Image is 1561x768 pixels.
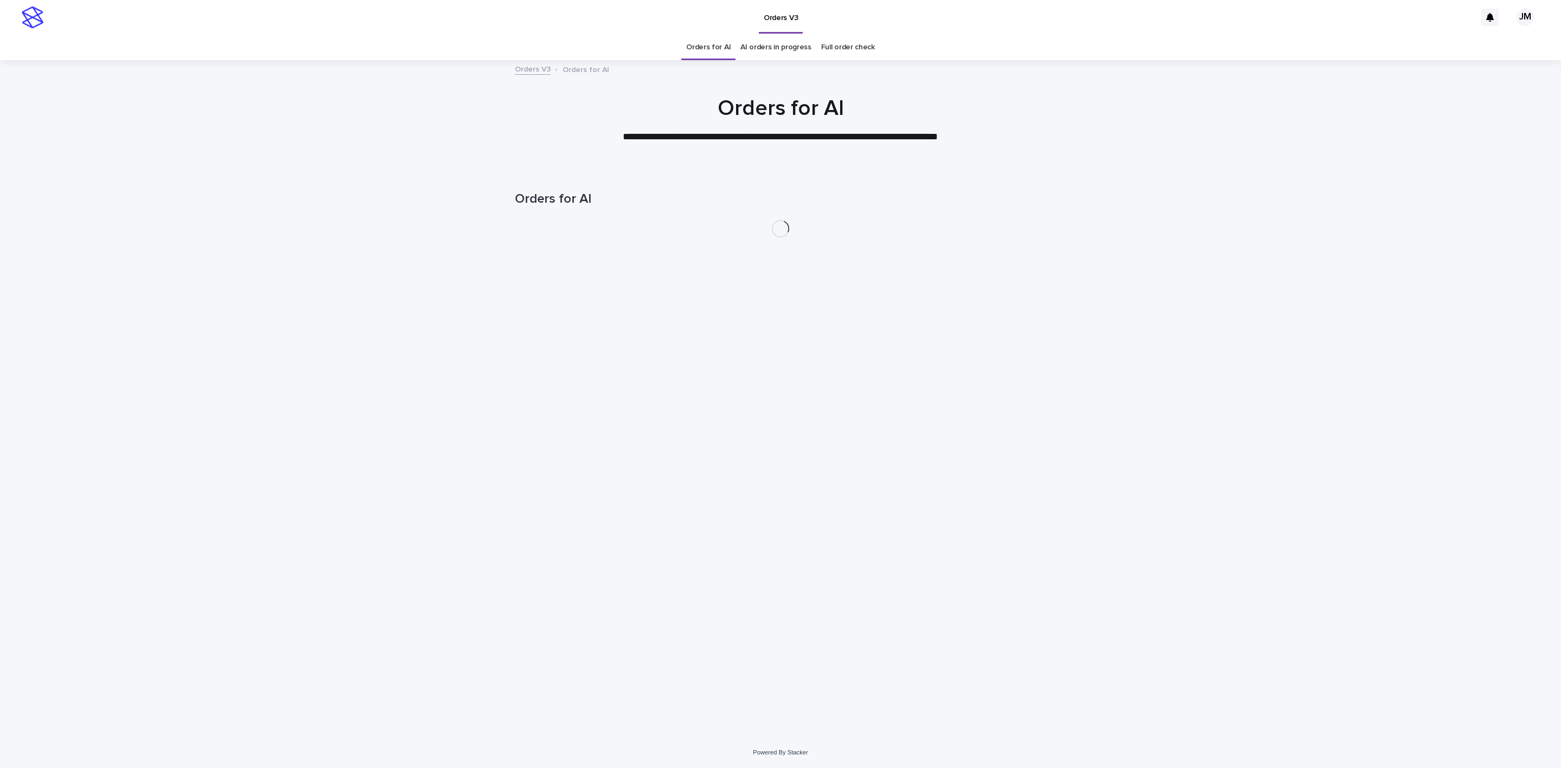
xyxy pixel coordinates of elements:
div: JM [1517,9,1534,26]
a: Powered By Stacker [753,749,808,756]
a: Full order check [821,35,875,60]
p: Orders for AI [563,63,609,75]
h1: Orders for AI [515,191,1046,207]
img: stacker-logo-s-only.png [22,7,43,28]
h1: Orders for AI [515,95,1046,121]
a: Orders for AI [686,35,731,60]
a: Orders V3 [515,62,551,75]
a: AI orders in progress [740,35,811,60]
